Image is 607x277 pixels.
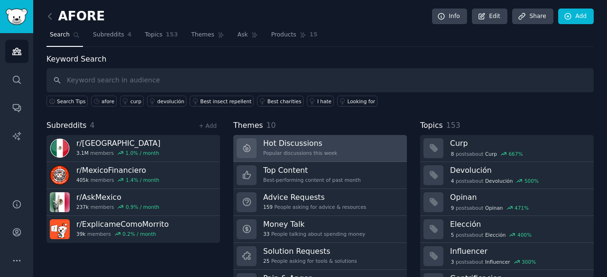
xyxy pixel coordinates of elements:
h3: Money Talk [263,219,365,229]
a: I hate [307,96,334,107]
a: Devolución4postsaboutDevolución500% [420,162,594,189]
img: mexico [50,138,70,158]
img: ExplicameComoMorrito [50,219,70,239]
a: Best charities [257,96,303,107]
div: 1.0 % / month [126,150,159,156]
div: Best charities [267,98,302,105]
a: r/ExplicameComoMorrito39kmembers0.2% / month [46,216,220,243]
a: Solution Requests25People asking for tools & solutions [233,243,407,270]
span: 159 [263,204,273,210]
div: members [76,150,160,156]
span: Themes [191,31,214,39]
h3: Advice Requests [263,192,366,202]
a: Top ContentBest-performing content of past month [233,162,407,189]
span: 15 [310,31,318,39]
div: post s about [450,231,533,239]
h3: Top Content [263,165,361,175]
span: 33 [263,231,269,237]
a: Add [558,9,594,25]
div: post s about [450,258,537,266]
span: Search [50,31,70,39]
div: People asking for tools & solutions [263,258,357,264]
a: Elección5postsaboutElección400% [420,216,594,243]
a: Topics153 [141,27,181,47]
a: Themes [188,27,228,47]
img: MexicoFinanciero [50,165,70,185]
span: Subreddits [93,31,124,39]
a: r/[GEOGRAPHIC_DATA]3.1Mmembers1.0% / month [46,135,220,162]
span: Ask [238,31,248,39]
span: 4 [90,121,95,130]
span: 4 [128,31,132,39]
span: Influencer [485,259,510,265]
a: r/AskMexico237kmembers0.9% / month [46,189,220,216]
span: 237k [76,204,89,210]
div: Best-performing content of past month [263,177,361,183]
div: 471 % [515,205,529,211]
span: 405k [76,177,89,183]
a: Hot DiscussionsPopular discussions this week [233,135,407,162]
div: Popular discussions this week [263,150,337,156]
span: 3.1M [76,150,89,156]
div: post s about [450,204,530,212]
div: members [76,177,159,183]
a: Opinan9postsaboutOpinan471% [420,189,594,216]
input: Keyword search in audience [46,68,594,92]
div: 400 % [517,232,532,238]
div: 300 % [522,259,536,265]
div: afore [101,98,114,105]
a: Advice Requests159People asking for advice & resources [233,189,407,216]
span: 4 [451,178,454,184]
a: Looking for [337,96,377,107]
span: 25 [263,258,269,264]
div: People talking about spending money [263,231,365,237]
div: I hate [317,98,331,105]
div: Best insect repellent [200,98,251,105]
span: 8 [451,151,454,157]
div: devolución [157,98,184,105]
span: 153 [166,31,178,39]
h3: r/ MexicoFinanciero [76,165,159,175]
div: 1.4 % / month [126,177,159,183]
span: Devolución [485,178,513,184]
a: Search [46,27,83,47]
span: Elección [485,232,506,238]
button: Search Tips [46,96,88,107]
h3: Opinan [450,192,587,202]
a: afore [91,96,117,107]
a: Edit [472,9,507,25]
a: curp [120,96,144,107]
div: Looking for [348,98,376,105]
span: 9 [451,205,454,211]
span: Products [271,31,296,39]
h3: r/ [GEOGRAPHIC_DATA] [76,138,160,148]
div: People asking for advice & resources [263,204,366,210]
div: post s about [450,150,524,158]
div: 0.9 % / month [126,204,159,210]
span: Subreddits [46,120,87,132]
h3: Hot Discussions [263,138,337,148]
span: Curp [485,151,497,157]
h2: AFORE [46,9,105,24]
h3: Curp [450,138,587,148]
a: Ask [234,27,261,47]
h3: Elección [450,219,587,229]
h3: Influencer [450,246,587,256]
a: r/MexicoFinanciero405kmembers1.4% / month [46,162,220,189]
span: Search Tips [57,98,86,105]
span: 3 [451,259,454,265]
img: AskMexico [50,192,70,212]
div: members [76,231,169,237]
a: Products15 [268,27,321,47]
div: 500 % [524,178,539,184]
a: Best insect repellent [190,96,254,107]
span: Topics [145,31,162,39]
h3: r/ ExplicameComoMorrito [76,219,169,229]
a: Curp8postsaboutCurp667% [420,135,594,162]
span: Themes [233,120,263,132]
span: 39k [76,231,85,237]
span: Opinan [485,205,503,211]
div: 667 % [508,151,523,157]
span: Topics [420,120,443,132]
a: Influencer3postsaboutInfluencer300% [420,243,594,270]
